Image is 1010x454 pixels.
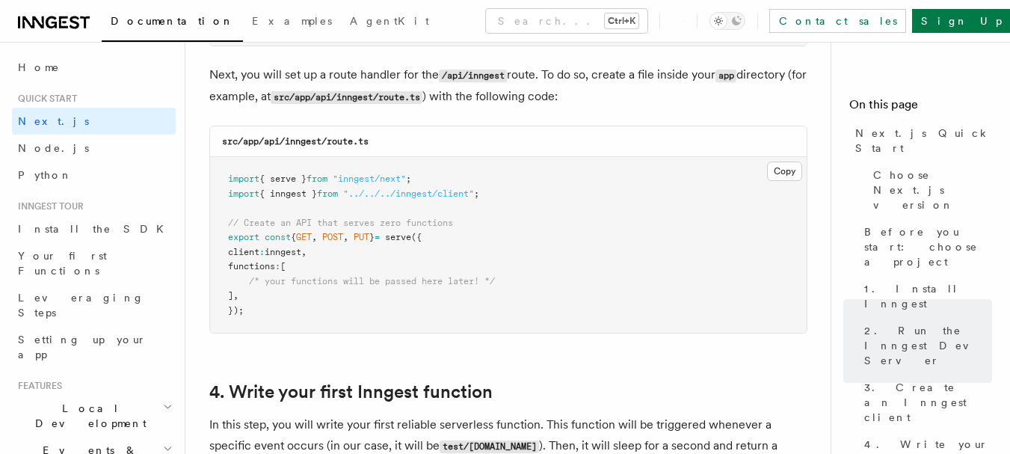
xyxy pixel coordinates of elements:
a: 3. Create an Inngest client [858,374,992,431]
span: 3. Create an Inngest client [864,380,992,425]
span: Home [18,60,60,75]
button: Local Development [12,395,176,437]
span: "../../../inngest/client" [343,188,474,199]
a: Examples [243,4,341,40]
span: from [307,174,327,184]
span: ; [474,188,479,199]
a: Your first Functions [12,242,176,284]
span: Quick start [12,93,77,105]
span: serve [385,232,411,242]
a: Setting up your app [12,326,176,368]
span: from [317,188,338,199]
a: 4. Write your first Inngest function [209,381,493,402]
span: Install the SDK [18,223,173,235]
a: 1. Install Inngest [858,275,992,317]
span: Python [18,169,73,181]
h4: On this page [849,96,992,120]
span: export [228,232,259,242]
span: Your first Functions [18,250,107,277]
span: /* your functions will be passed here later! */ [249,276,495,286]
span: POST [322,232,343,242]
span: Leveraging Steps [18,292,144,319]
span: Local Development [12,401,163,431]
button: Copy [767,162,802,181]
a: Choose Next.js version [867,162,992,218]
a: 2. Run the Inngest Dev Server [858,317,992,374]
a: AgentKit [341,4,438,40]
a: Install the SDK [12,215,176,242]
kbd: Ctrl+K [605,13,638,28]
span: { inngest } [259,188,317,199]
span: Next.js Quick Start [855,126,992,156]
span: { serve } [259,174,307,184]
a: Node.js [12,135,176,162]
span: }); [228,305,244,316]
code: src/app/api/inngest/route.ts [271,91,422,104]
span: Documentation [111,15,234,27]
span: import [228,188,259,199]
span: Setting up your app [18,334,147,361]
button: Toggle dark mode [709,12,745,30]
span: // Create an API that serves zero functions [228,218,453,228]
a: Python [12,162,176,188]
span: : [275,261,280,272]
span: 2. Run the Inngest Dev Server [864,323,992,368]
a: Leveraging Steps [12,284,176,326]
span: Inngest tour [12,200,84,212]
span: { [291,232,296,242]
span: , [343,232,348,242]
code: /api/inngest [439,70,507,82]
span: client [228,247,259,257]
span: Before you start: choose a project [864,224,992,269]
span: Node.js [18,142,89,154]
span: const [265,232,291,242]
span: ] [228,290,233,301]
span: } [369,232,375,242]
span: import [228,174,259,184]
a: Next.js [12,108,176,135]
span: , [312,232,317,242]
span: Next.js [18,115,89,127]
span: , [301,247,307,257]
span: 1. Install Inngest [864,281,992,311]
span: [ [280,261,286,272]
span: ({ [411,232,422,242]
a: Documentation [102,4,243,42]
a: Contact sales [769,9,906,33]
span: , [233,290,238,301]
span: Features [12,380,62,392]
span: GET [296,232,312,242]
span: ; [406,174,411,184]
a: Home [12,54,176,81]
p: Next, you will set up a route handler for the route. To do so, create a file inside your director... [209,64,807,108]
code: test/[DOMAIN_NAME] [440,441,539,453]
span: = [375,232,380,242]
span: inngest [265,247,301,257]
a: Before you start: choose a project [858,218,992,275]
button: Search...Ctrl+K [486,9,647,33]
code: app [715,70,736,82]
span: "inngest/next" [333,174,406,184]
span: functions [228,261,275,272]
span: Examples [252,15,332,27]
a: Next.js Quick Start [849,120,992,162]
span: PUT [354,232,369,242]
span: : [259,247,265,257]
span: Choose Next.js version [873,168,992,212]
code: src/app/api/inngest/route.ts [222,136,369,147]
span: AgentKit [350,15,429,27]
